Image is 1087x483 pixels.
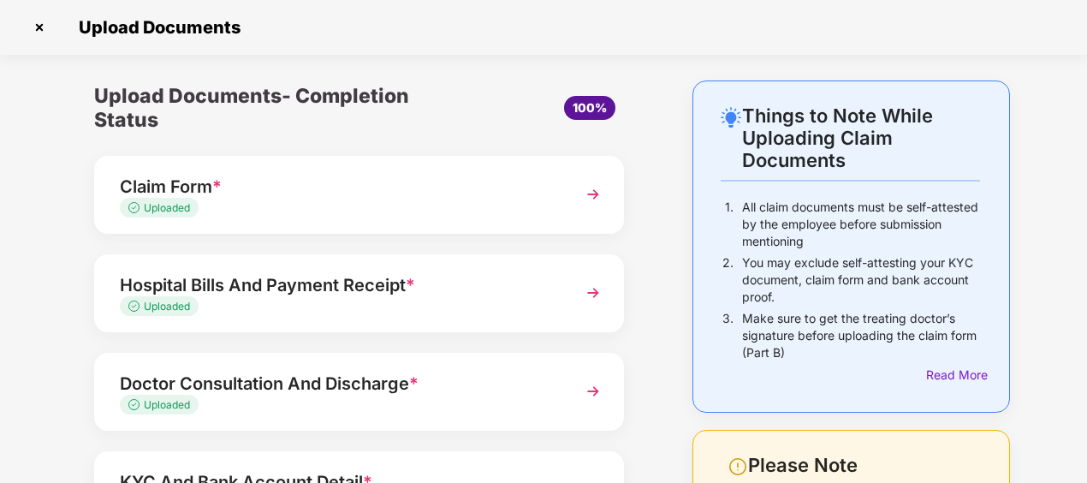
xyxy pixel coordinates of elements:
[62,17,249,38] span: Upload Documents
[128,202,144,213] img: svg+xml;base64,PHN2ZyB4bWxucz0iaHR0cDovL3d3dy53My5vcmcvMjAwMC9zdmciIHdpZHRoPSIxMy4zMzMiIGhlaWdodD...
[128,301,144,312] img: svg+xml;base64,PHN2ZyB4bWxucz0iaHR0cDovL3d3dy53My5vcmcvMjAwMC9zdmciIHdpZHRoPSIxMy4zMzMiIGhlaWdodD...
[144,300,190,313] span: Uploaded
[722,310,734,361] p: 3.
[578,179,609,210] img: svg+xml;base64,PHN2ZyBpZD0iTmV4dCIgeG1sbnM9Imh0dHA6Ly93d3cudzMub3JnLzIwMDAvc3ZnIiB3aWR0aD0iMzYiIG...
[742,104,980,171] div: Things to Note While Uploading Claim Documents
[578,376,609,407] img: svg+xml;base64,PHN2ZyBpZD0iTmV4dCIgeG1sbnM9Imh0dHA6Ly93d3cudzMub3JnLzIwMDAvc3ZnIiB3aWR0aD0iMzYiIG...
[120,271,558,299] div: Hospital Bills And Payment Receipt
[128,399,144,410] img: svg+xml;base64,PHN2ZyB4bWxucz0iaHR0cDovL3d3dy53My5vcmcvMjAwMC9zdmciIHdpZHRoPSIxMy4zMzMiIGhlaWdodD...
[721,107,741,128] img: svg+xml;base64,PHN2ZyB4bWxucz0iaHR0cDovL3d3dy53My5vcmcvMjAwMC9zdmciIHdpZHRoPSIyNC4wOTMiIGhlaWdodD...
[573,100,607,115] span: 100%
[578,277,609,308] img: svg+xml;base64,PHN2ZyBpZD0iTmV4dCIgeG1sbnM9Imh0dHA6Ly93d3cudzMub3JnLzIwMDAvc3ZnIiB3aWR0aD0iMzYiIG...
[748,454,980,477] div: Please Note
[144,398,190,411] span: Uploaded
[120,173,558,200] div: Claim Form
[94,80,448,135] div: Upload Documents- Completion Status
[742,254,980,306] p: You may exclude self-attesting your KYC document, claim form and bank account proof.
[728,456,748,477] img: svg+xml;base64,PHN2ZyBpZD0iV2FybmluZ18tXzI0eDI0IiBkYXRhLW5hbWU9Ildhcm5pbmcgLSAyNHgyNCIgeG1sbnM9Im...
[26,14,53,41] img: svg+xml;base64,PHN2ZyBpZD0iQ3Jvc3MtMzJ4MzIiIHhtbG5zPSJodHRwOi8vd3d3LnczLm9yZy8yMDAwL3N2ZyIgd2lkdG...
[742,310,980,361] p: Make sure to get the treating doctor’s signature before uploading the claim form (Part B)
[722,254,734,306] p: 2.
[926,366,980,385] div: Read More
[742,199,980,250] p: All claim documents must be self-attested by the employee before submission mentioning
[120,370,558,397] div: Doctor Consultation And Discharge
[144,201,190,214] span: Uploaded
[725,199,734,250] p: 1.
